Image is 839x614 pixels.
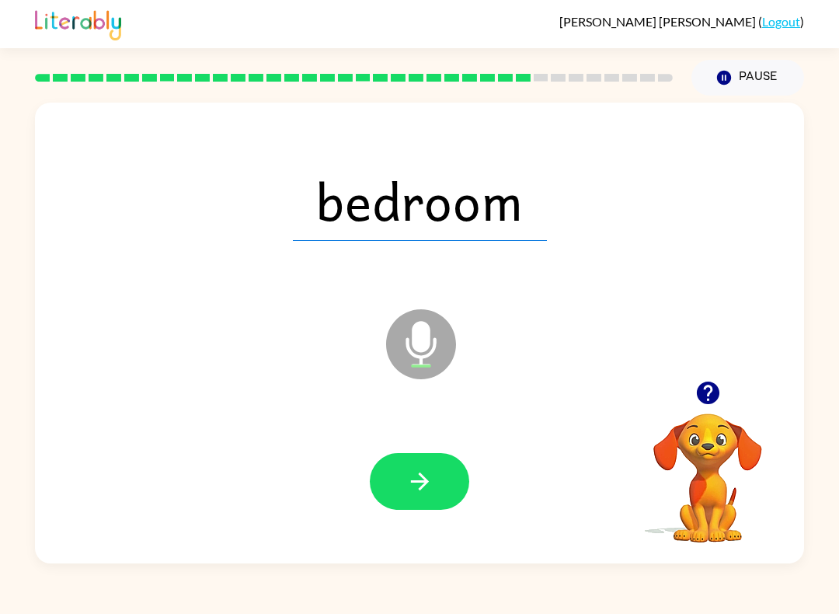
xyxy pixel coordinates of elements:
button: Pause [691,60,804,96]
video: Your browser must support playing .mp4 files to use Literably. Please try using another browser. [630,389,785,545]
span: [PERSON_NAME] [PERSON_NAME] [559,14,758,29]
span: bedroom [293,160,547,241]
div: ( ) [559,14,804,29]
img: Literably [35,6,121,40]
a: Logout [762,14,800,29]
